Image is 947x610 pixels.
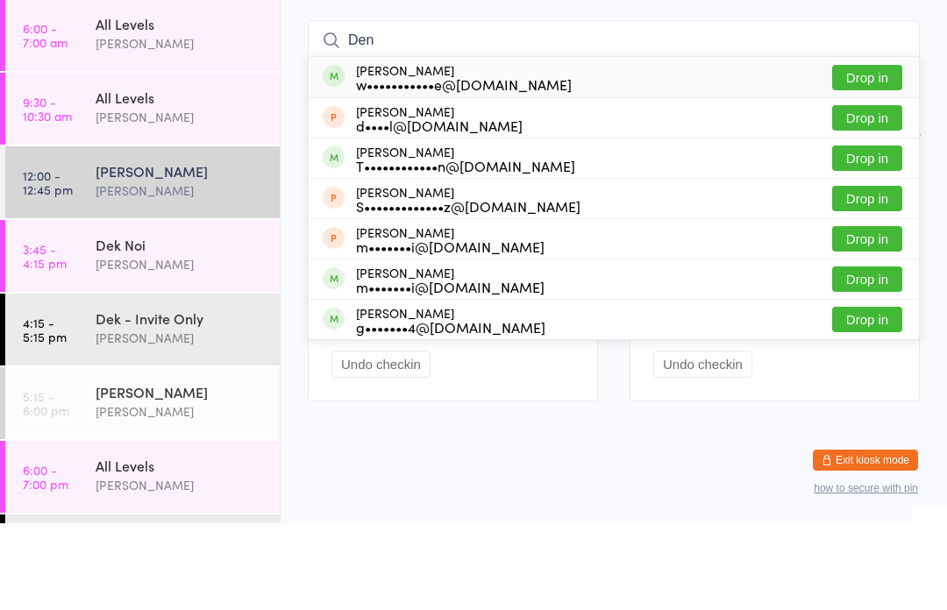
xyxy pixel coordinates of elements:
time: 4:15 - 5:15 pm [23,402,67,430]
span: [DATE] 12:00pm [308,12,893,30]
div: [PERSON_NAME] [96,562,265,582]
a: 4:15 -5:15 pmDek - Invite Only[PERSON_NAME] [5,380,280,452]
div: [PERSON_NAME] [356,150,572,178]
button: Undo checkin [331,437,431,465]
a: 9:30 -10:30 amAll Levels[PERSON_NAME] [5,160,280,231]
div: [PERSON_NAME] [356,191,523,219]
div: [PERSON_NAME] [96,194,265,214]
div: T••••••••••••n@[DOMAIN_NAME] [356,245,575,259]
a: 6:00 -7:00 amAll Levels[PERSON_NAME] [5,86,280,158]
time: 3:45 - 4:15 pm [23,329,67,357]
span: [PERSON_NAME] [308,30,893,47]
time: 6:00 - 7:00 am [23,108,68,136]
div: Events for [23,19,109,48]
a: 12:00 -12:45 pm[PERSON_NAME][PERSON_NAME] [5,233,280,305]
span: [PERSON_NAME] [308,65,920,82]
button: Drop in [832,394,902,419]
time: 6:00 - 7:00 pm [23,550,68,578]
div: [PERSON_NAME] [356,312,545,340]
button: Drop in [832,192,902,217]
button: Drop in [832,353,902,379]
button: Drop in [832,232,902,258]
a: 3:45 -4:15 pmDek Noi[PERSON_NAME] [5,307,280,379]
div: [PERSON_NAME] [356,272,580,300]
button: how to secure with pin [814,569,918,581]
div: Dek - Invite Only [96,395,265,415]
time: 12:00 - 12:45 pm [23,255,73,283]
div: [PERSON_NAME] [96,267,265,287]
div: All Levels [96,174,265,194]
div: m•••••••i@[DOMAIN_NAME] [356,366,545,380]
div: Any location [126,48,213,67]
div: All Levels [96,543,265,562]
button: Undo checkin [653,437,752,465]
a: 5:15 -6:00 pm[PERSON_NAME][PERSON_NAME] [5,454,280,526]
div: [PERSON_NAME] [96,341,265,361]
div: w•••••••••••e@[DOMAIN_NAME] [356,164,572,178]
div: [PERSON_NAME] [96,469,265,488]
div: [PERSON_NAME] [356,231,575,259]
button: Drop in [832,313,902,338]
div: All Levels [96,101,265,120]
div: [PERSON_NAME] [96,488,265,508]
span: Ground Floor [308,47,893,65]
div: [PERSON_NAME] [356,352,545,380]
a: 6:00 -7:00 pmAll Levels[PERSON_NAME] [5,528,280,599]
div: g•••••••4@[DOMAIN_NAME] [356,407,545,421]
div: [PERSON_NAME] [96,415,265,435]
div: [PERSON_NAME] [96,120,265,140]
div: At [126,19,213,48]
button: Drop in [832,273,902,298]
div: S•••••••••••••z@[DOMAIN_NAME] [356,286,580,300]
button: Drop in [832,152,902,177]
a: [DATE] [23,48,66,67]
div: [PERSON_NAME] [96,248,265,267]
time: 9:30 - 10:30 am [23,181,72,209]
div: [PERSON_NAME] [356,393,545,421]
button: Exit kiosk mode [813,536,918,557]
time: 5:15 - 6:00 pm [23,476,69,504]
div: Dek Noi [96,322,265,341]
div: d••••l@[DOMAIN_NAME] [356,205,523,219]
div: m•••••••i@[DOMAIN_NAME] [356,326,545,340]
input: Search [308,107,920,147]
